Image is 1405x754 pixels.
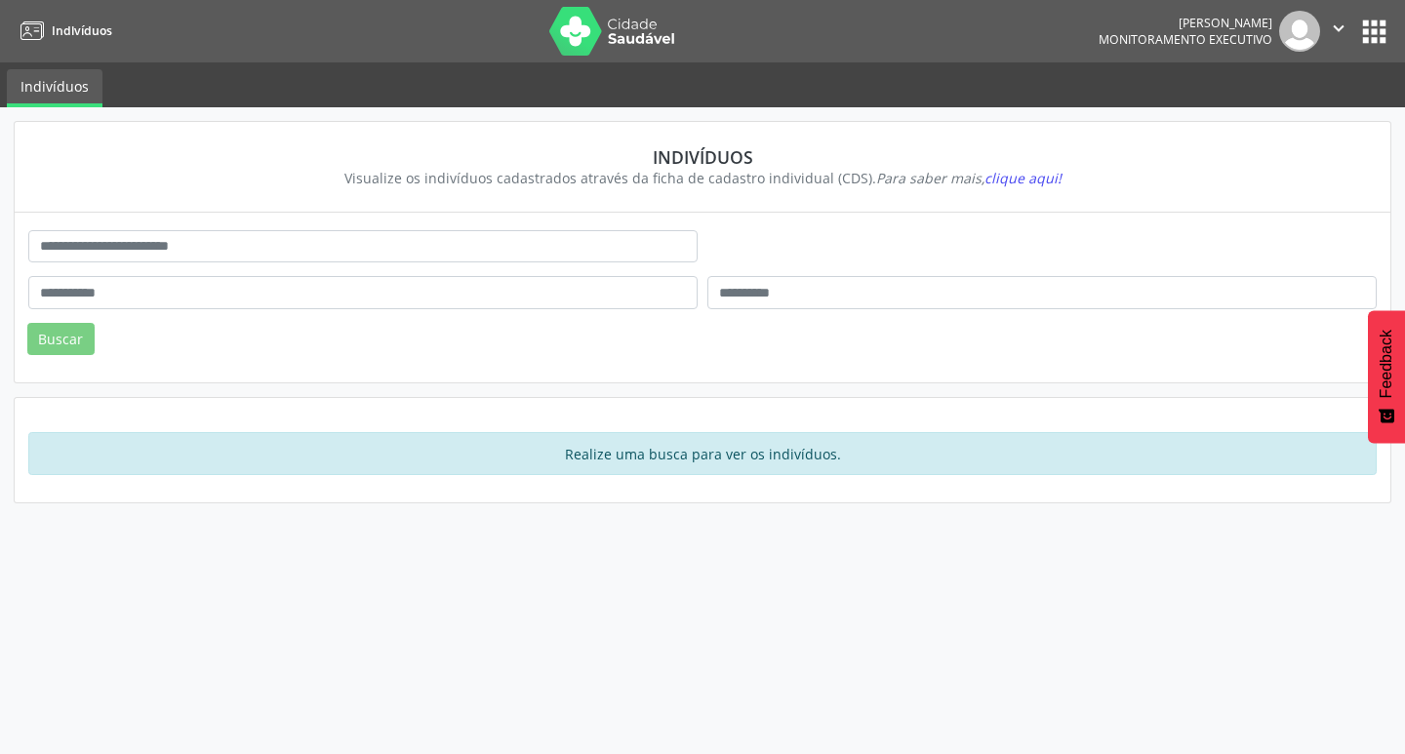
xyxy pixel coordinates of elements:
button: Buscar [27,323,95,356]
button: Feedback - Mostrar pesquisa [1368,310,1405,443]
button:  [1320,11,1357,52]
button: apps [1357,15,1391,49]
div: [PERSON_NAME] [1099,15,1272,31]
span: Indivíduos [52,22,112,39]
a: Indivíduos [7,69,102,107]
div: Visualize os indivíduos cadastrados através da ficha de cadastro individual (CDS). [42,168,1363,188]
div: Indivíduos [42,146,1363,168]
div: Realize uma busca para ver os indivíduos. [28,432,1377,475]
i:  [1328,18,1349,39]
i: Para saber mais, [876,169,1062,187]
span: clique aqui! [984,169,1062,187]
a: Indivíduos [14,15,112,47]
span: Feedback [1378,330,1395,398]
img: img [1279,11,1320,52]
span: Monitoramento Executivo [1099,31,1272,48]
